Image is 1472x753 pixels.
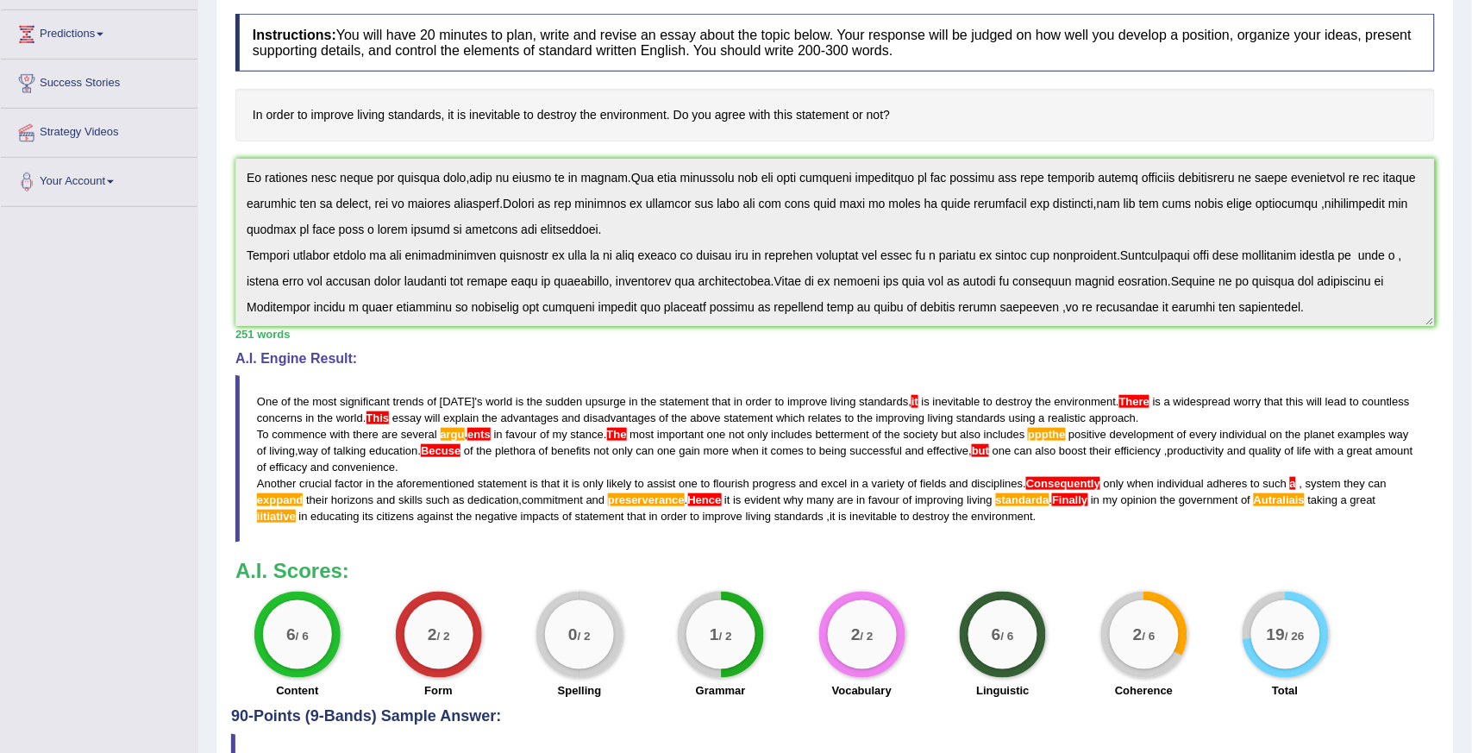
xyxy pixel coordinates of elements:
span: but [942,428,957,441]
span: talking [334,444,366,457]
span: of [321,444,330,457]
span: in [1091,493,1099,506]
span: the [1036,395,1051,408]
span: statement [575,510,624,523]
span: only [612,444,633,457]
span: betterment [816,428,869,441]
span: it [563,477,569,490]
span: such [1263,477,1287,490]
span: approach [1089,411,1136,424]
span: standards [860,395,909,408]
a: Predictions [1,10,197,53]
span: Put a space after the comma, but not before the comma. (did you mean: , ) [1164,444,1168,457]
span: A word may be missing after ‘a’. [1290,477,1296,490]
span: lead [1325,395,1347,408]
big: 2 [1133,625,1143,644]
span: plethora [495,444,536,457]
span: s [477,395,483,408]
b: A.I. Scores: [235,559,349,582]
span: only [1104,477,1124,490]
span: is [572,477,579,490]
span: of [257,444,266,457]
span: of [1285,444,1294,457]
span: improve [703,510,742,523]
span: of [659,411,668,424]
span: not [593,444,609,457]
span: of [903,493,912,506]
span: realistic [1049,411,1087,424]
span: One [257,395,279,408]
big: 6 [286,625,296,644]
span: way [298,444,318,457]
span: every [1190,428,1218,441]
span: in [649,510,658,523]
span: on [1270,428,1282,441]
label: Form [424,682,453,699]
span: using [1009,411,1036,424]
span: is [516,395,523,408]
span: which [776,411,805,424]
span: environment [1055,395,1117,408]
span: A comma may be missing after the conjunctive/linking adverb ‘Finally’. (did you mean: Finally,) [1052,493,1087,506]
span: horizons [331,493,373,506]
span: in [305,411,314,424]
span: taking [1308,493,1338,506]
span: the [885,428,900,441]
label: Total [1272,682,1298,699]
a: Success Stories [1,60,197,103]
span: Put a space after the comma. (did you mean: , it) [909,395,912,408]
span: living [830,395,856,408]
span: individual [1220,428,1267,441]
a: Your Account [1,158,197,201]
span: assist [648,477,676,490]
span: in [298,510,307,523]
span: favour [505,428,536,441]
span: being [819,444,847,457]
span: improving [876,411,924,424]
span: the [953,510,968,523]
span: Add a space between sentences. (did you mean: The) [607,428,627,441]
span: benefits [551,444,591,457]
span: more [704,444,730,457]
span: of [281,395,291,408]
span: crucial [299,477,332,490]
span: Possible spelling mistake found. (did you mean: standard) [996,493,1049,506]
span: destroy [996,395,1033,408]
span: upsurge [586,395,626,408]
span: standards [956,411,1005,424]
span: it [762,444,768,457]
span: the [477,444,492,457]
span: destroy [913,510,950,523]
span: educating [310,510,359,523]
span: Possible typo: you repeated a whitespace (did you mean: ) [1260,477,1263,490]
span: and [905,444,924,457]
span: a [1039,411,1045,424]
span: progress [753,477,797,490]
span: Add a space between sentences. (did you mean: This) [366,411,390,424]
span: Put a space after the comma, but not before the comma. (did you mean: , ) [1162,444,1165,457]
span: of [464,444,473,457]
span: effective [927,444,968,457]
span: to [983,395,993,408]
span: many [807,493,835,506]
span: countless [1362,395,1410,408]
blockquote: ' . . . . , . . . , . . . [235,375,1435,543]
span: can [1369,477,1387,490]
span: variety [872,477,905,490]
span: are [382,428,398,441]
span: dedication [467,493,518,506]
span: one [993,444,1012,457]
span: impacts [521,510,560,523]
span: when [1127,477,1154,490]
big: 0 [568,625,578,644]
span: only [748,428,768,441]
span: to [807,444,817,457]
span: my [1103,493,1118,506]
span: education [369,444,417,457]
span: significant [340,395,390,408]
span: living [269,444,295,457]
small: / 6 [1143,630,1156,643]
h4: 90-Points (9-Bands) Sample Answer: [231,1,1439,725]
span: to [1350,395,1360,408]
span: their [1090,444,1112,457]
